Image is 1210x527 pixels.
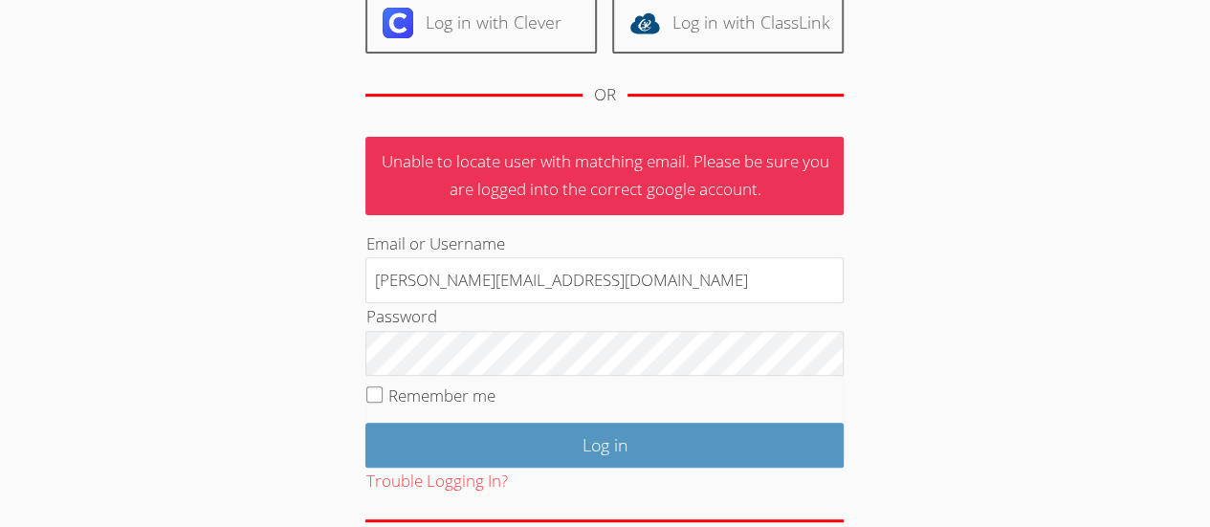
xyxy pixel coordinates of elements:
label: Email or Username [365,232,504,254]
img: clever-logo-6eab21bc6e7a338710f1a6ff85c0baf02591cd810cc4098c63d3a4b26e2feb20.svg [383,8,413,38]
img: classlink-logo-d6bb404cc1216ec64c9a2012d9dc4662098be43eaf13dc465df04b49fa7ab582.svg [629,8,660,38]
p: Unable to locate user with matching email. Please be sure you are logged into the correct google ... [365,137,844,215]
input: Log in [365,423,844,468]
label: Remember me [388,384,495,406]
button: Trouble Logging In? [365,468,507,495]
div: OR [594,81,616,109]
label: Password [365,305,436,327]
